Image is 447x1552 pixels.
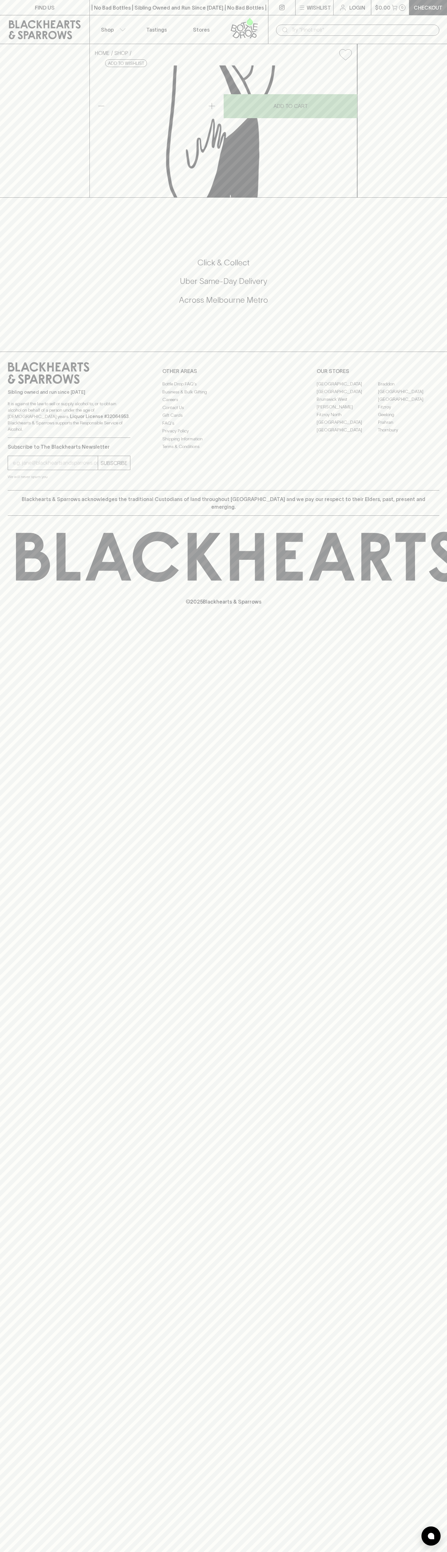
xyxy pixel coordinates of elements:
[317,367,439,375] p: OUR STORES
[162,412,285,419] a: Gift Cards
[134,15,179,44] a: Tastings
[401,6,404,9] p: 0
[8,276,439,286] h5: Uber Same-Day Delivery
[8,232,439,339] div: Call to action block
[378,380,439,388] a: Braddon
[378,388,439,395] a: [GEOGRAPHIC_DATA]
[317,380,378,388] a: [GEOGRAPHIC_DATA]
[162,388,285,396] a: Business & Bulk Gifting
[162,419,285,427] a: FAQ's
[12,495,435,511] p: Blackhearts & Sparrows acknowledges the traditional Custodians of land throughout [GEOGRAPHIC_DAT...
[162,443,285,451] a: Terms & Conditions
[307,4,331,11] p: Wishlist
[317,388,378,395] a: [GEOGRAPHIC_DATA]
[105,59,147,67] button: Add to wishlist
[162,404,285,411] a: Contact Us
[428,1533,434,1539] img: bubble-icon
[101,26,114,34] p: Shop
[337,47,354,63] button: Add to wishlist
[378,395,439,403] a: [GEOGRAPHIC_DATA]
[90,15,135,44] button: Shop
[414,4,443,11] p: Checkout
[378,411,439,418] a: Geelong
[162,380,285,388] a: Bottle Drop FAQ's
[162,396,285,404] a: Careers
[193,26,210,34] p: Stores
[8,295,439,305] h5: Across Melbourne Metro
[317,426,378,434] a: [GEOGRAPHIC_DATA]
[274,102,308,110] p: ADD TO CART
[291,25,434,35] input: Try "Pinot noir"
[8,389,130,395] p: Sibling owned and run since [DATE]
[8,443,130,451] p: Subscribe to The Blackhearts Newsletter
[162,427,285,435] a: Privacy Policy
[98,456,130,470] button: SUBSCRIBE
[375,4,390,11] p: $0.00
[146,26,167,34] p: Tastings
[317,411,378,418] a: Fitzroy North
[317,403,378,411] a: [PERSON_NAME]
[378,403,439,411] a: Fitzroy
[70,414,129,419] strong: Liquor License #32064953
[349,4,365,11] p: Login
[317,418,378,426] a: [GEOGRAPHIC_DATA]
[101,459,127,467] p: SUBSCRIBE
[114,50,128,56] a: SHOP
[162,367,285,375] p: OTHER AREAS
[224,94,357,118] button: ADD TO CART
[13,458,98,468] input: e.g. jane@blackheartsandsparrows.com.au
[8,400,130,432] p: It is against the law to sell or supply alcohol to, or to obtain alcohol on behalf of a person un...
[378,426,439,434] a: Thornbury
[95,50,110,56] a: HOME
[35,4,55,11] p: FIND US
[317,395,378,403] a: Brunswick West
[8,257,439,268] h5: Click & Collect
[179,15,224,44] a: Stores
[8,474,130,480] p: We will never spam you
[378,418,439,426] a: Prahran
[162,435,285,443] a: Shipping Information
[90,65,357,197] img: Fonseca Late Bottled Vintage 2018 750ml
